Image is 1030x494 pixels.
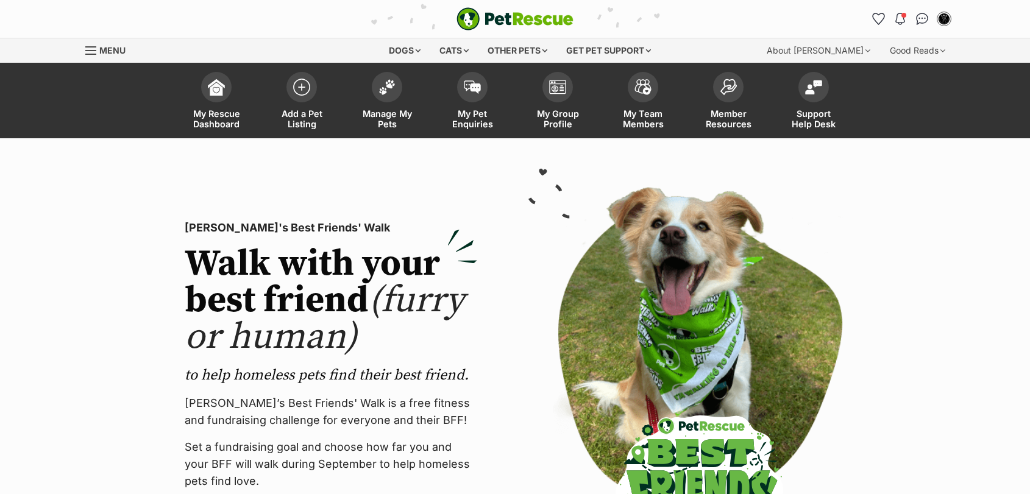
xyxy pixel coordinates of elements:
[549,80,566,94] img: group-profile-icon-3fa3cf56718a62981997c0bc7e787c4b2cf8bcc04b72c1350f741eb67cf2f40e.svg
[634,79,652,95] img: team-members-icon-5396bd8760b3fe7c0b43da4ab00e1e3bb1a5d9ba89233759b79545d2d3fc5d0d.svg
[456,7,574,30] a: PetRescue
[558,38,659,63] div: Get pet support
[85,38,134,60] a: Menu
[805,80,822,94] img: help-desk-icon-fdf02630f3aa405de69fd3d07c3f3aa587a6932b1a1747fa1d2bba05be0121f9.svg
[185,278,464,360] span: (furry or human)
[934,9,954,29] button: My account
[895,13,905,25] img: notifications-46538b983faf8c2785f20acdc204bb7945ddae34d4c08c2a6579f10ce5e182be.svg
[189,108,244,129] span: My Rescue Dashboard
[786,108,841,129] span: Support Help Desk
[916,13,929,25] img: chat-41dd97257d64d25036548639549fe6c8038ab92f7586957e7f3b1b290dea8141.svg
[515,66,600,138] a: My Group Profile
[293,79,310,96] img: add-pet-listing-icon-0afa8454b4691262ce3f59096e99ab1cd57d4a30225e0717b998d2c9b9846f56.svg
[464,80,481,94] img: pet-enquiries-icon-7e3ad2cf08bfb03b45e93fb7055b45f3efa6380592205ae92323e6603595dc1f.svg
[771,66,856,138] a: Support Help Desk
[99,45,126,55] span: Menu
[185,246,477,356] h2: Walk with your best friend
[686,66,771,138] a: Member Resources
[890,9,910,29] button: Notifications
[881,38,954,63] div: Good Reads
[600,66,686,138] a: My Team Members
[616,108,670,129] span: My Team Members
[479,38,556,63] div: Other pets
[456,7,574,30] img: logo-e224e6f780fb5917bec1dbf3a21bbac754714ae5b6737aabdf751b685950b380.svg
[868,9,954,29] ul: Account quick links
[259,66,344,138] a: Add a Pet Listing
[344,66,430,138] a: Manage My Pets
[938,13,950,25] img: Paiten Hunter profile pic
[430,66,515,138] a: My Pet Enquiries
[174,66,259,138] a: My Rescue Dashboard
[720,79,737,95] img: member-resources-icon-8e73f808a243e03378d46382f2149f9095a855e16c252ad45f914b54edf8863c.svg
[868,9,888,29] a: Favourites
[185,219,477,236] p: [PERSON_NAME]'s Best Friends' Walk
[185,395,477,429] p: [PERSON_NAME]’s Best Friends' Walk is a free fitness and fundraising challenge for everyone and t...
[380,38,429,63] div: Dogs
[758,38,879,63] div: About [PERSON_NAME]
[274,108,329,129] span: Add a Pet Listing
[378,79,396,95] img: manage-my-pets-icon-02211641906a0b7f246fdf0571729dbe1e7629f14944591b6c1af311fb30b64b.svg
[185,439,477,490] p: Set a fundraising goal and choose how far you and your BFF will walk during September to help hom...
[185,365,477,385] p: to help homeless pets find their best friend.
[530,108,585,129] span: My Group Profile
[208,79,225,96] img: dashboard-icon-eb2f2d2d3e046f16d808141f083e7271f6b2e854fb5c12c21221c1fb7104beca.svg
[360,108,414,129] span: Manage My Pets
[431,38,477,63] div: Cats
[912,9,932,29] a: Conversations
[701,108,756,129] span: Member Resources
[445,108,500,129] span: My Pet Enquiries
